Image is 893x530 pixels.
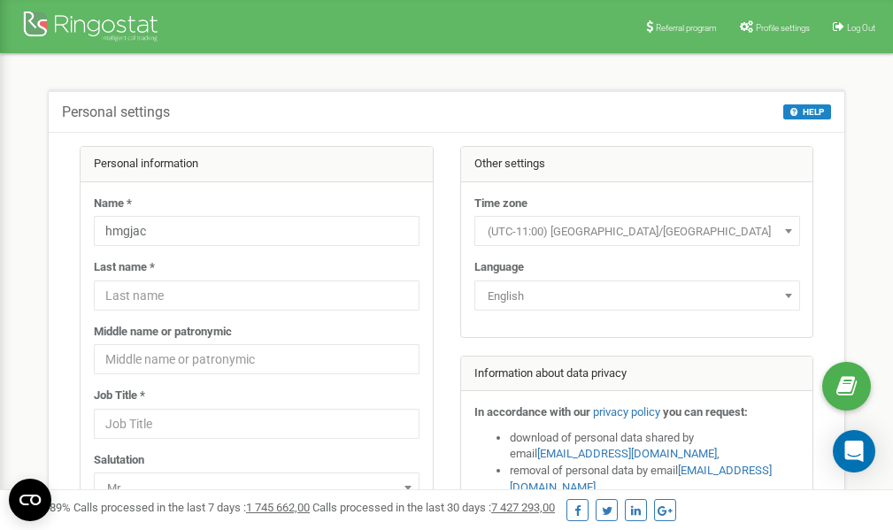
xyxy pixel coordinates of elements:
[9,479,51,521] button: Open CMP widget
[94,344,420,374] input: Middle name or patronymic
[474,196,527,212] label: Time zone
[461,357,813,392] div: Information about data privacy
[847,23,875,33] span: Log Out
[246,501,310,514] u: 1 745 662,00
[474,259,524,276] label: Language
[62,104,170,120] h5: Personal settings
[94,196,132,212] label: Name *
[481,284,794,309] span: English
[94,324,232,341] label: Middle name or patronymic
[94,388,145,404] label: Job Title *
[312,501,555,514] span: Calls processed in the last 30 days :
[663,405,748,419] strong: you can request:
[593,405,660,419] a: privacy policy
[94,259,155,276] label: Last name *
[474,216,800,246] span: (UTC-11:00) Pacific/Midway
[491,501,555,514] u: 7 427 293,00
[510,463,800,495] li: removal of personal data by email ,
[474,280,800,311] span: English
[94,472,420,503] span: Mr.
[94,409,420,439] input: Job Title
[833,430,875,472] div: Open Intercom Messenger
[73,501,310,514] span: Calls processed in the last 7 days :
[510,430,800,463] li: download of personal data shared by email ,
[94,280,420,311] input: Last name
[461,147,813,182] div: Other settings
[94,452,144,469] label: Salutation
[656,23,717,33] span: Referral program
[783,104,831,119] button: HELP
[474,405,590,419] strong: In accordance with our
[756,23,810,33] span: Profile settings
[100,476,413,501] span: Mr.
[481,219,794,244] span: (UTC-11:00) Pacific/Midway
[94,216,420,246] input: Name
[537,447,717,460] a: [EMAIL_ADDRESS][DOMAIN_NAME]
[81,147,433,182] div: Personal information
